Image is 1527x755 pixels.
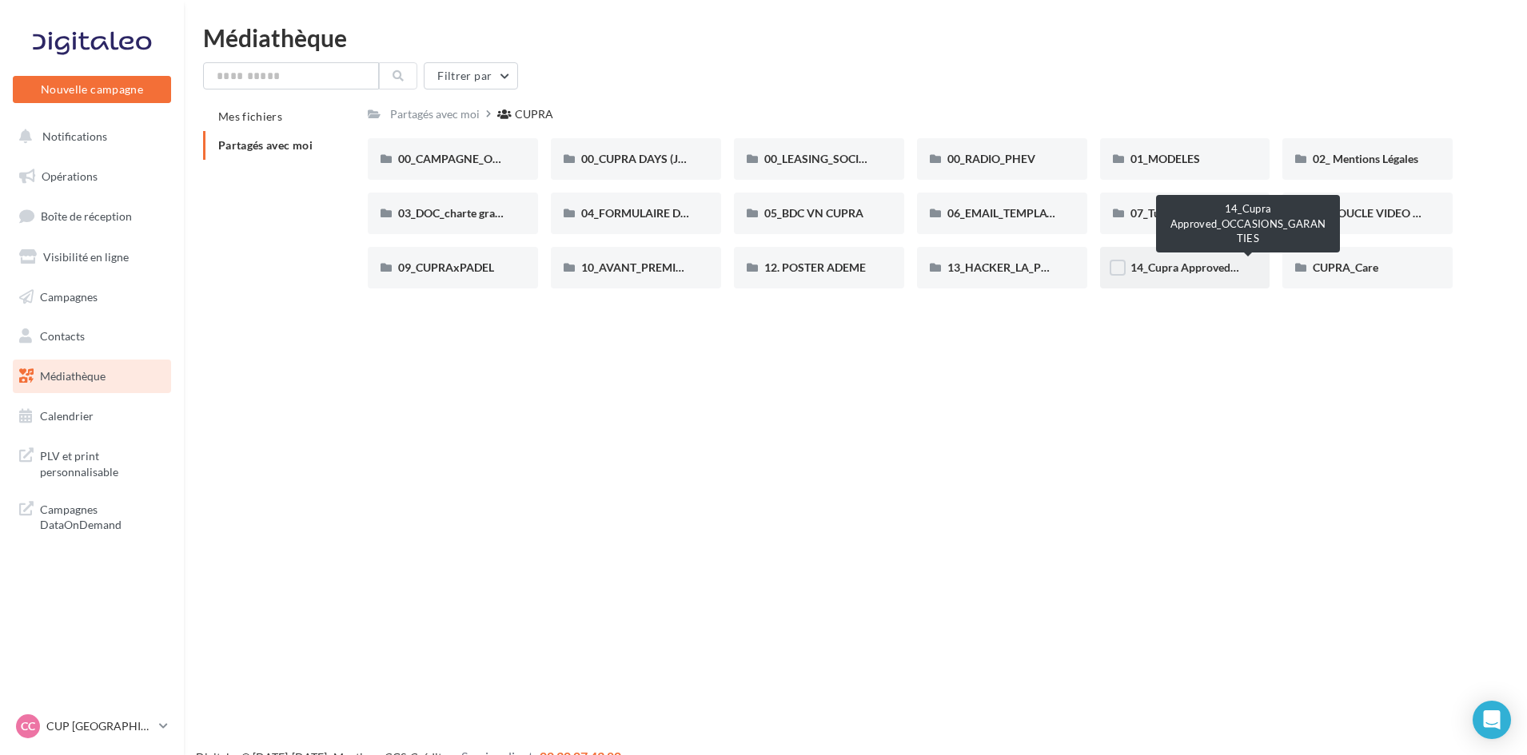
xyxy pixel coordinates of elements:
span: 05_BDC VN CUPRA [764,206,863,220]
span: 00_RADIO_PHEV [947,152,1035,165]
a: Calendrier [10,399,174,433]
span: PLV et print personnalisable [40,445,165,479]
span: 02_ Mentions Légales [1313,152,1418,165]
span: 08. BOUCLE VIDEO ECRAN SHOWROOM [1313,206,1524,220]
span: 13_HACKER_LA_PQR [947,260,1057,274]
span: 06_EMAIL_TEMPLATE HTML CUPRA [947,206,1133,220]
div: Partagés avec moi [390,106,480,122]
span: 00_CAMPAGNE_OCTOBRE [398,152,535,165]
span: 04_FORMULAIRE DES DEMANDES CRÉATIVES [581,206,819,220]
span: 10_AVANT_PREMIÈRES_CUPRA (VENTES PRIVEES) [581,260,843,274]
a: CC CUP [GEOGRAPHIC_DATA] [13,711,171,741]
p: CUP [GEOGRAPHIC_DATA] [46,718,153,734]
a: Opérations [10,160,174,193]
a: Contacts [10,320,174,353]
a: Boîte de réception [10,199,174,233]
a: Campagnes [10,280,174,314]
span: Mes fichiers [218,109,282,123]
button: Notifications [10,120,168,153]
span: Campagnes [40,289,98,303]
div: 14_Cupra Approved_OCCASIONS_GARANTIES [1156,195,1340,252]
span: Boîte de réception [41,209,132,223]
span: Partagés avec moi [218,138,313,152]
span: CUPRA_Care [1313,260,1378,274]
span: Calendrier [40,409,94,423]
a: Médiathèque [10,360,174,393]
span: 12. POSTER ADEME [764,260,866,274]
span: Campagnes DataOnDemand [40,499,165,533]
span: 07_Tutos Digitaleo [1130,206,1222,220]
button: Filtrer par [424,62,518,89]
span: 03_DOC_charte graphique et GUIDELINES [398,206,608,220]
span: Contacts [40,329,85,343]
div: Médiathèque [203,26,1508,50]
span: Notifications [42,129,107,143]
div: CUPRA [515,106,553,122]
span: 09_CUPRAxPADEL [398,260,494,274]
span: CC [21,718,35,734]
span: 14_Cupra Approved_OCCASIONS_GARANTIES [1130,260,1367,274]
a: Visibilité en ligne [10,240,174,274]
a: Campagnes DataOnDemand [10,492,174,539]
span: 01_MODELES [1130,152,1200,165]
span: Médiathèque [40,369,106,383]
button: Nouvelle campagne [13,76,171,103]
span: Visibilité en ligne [43,250,129,264]
a: PLV et print personnalisable [10,439,174,486]
span: 00_LEASING_SOCIAL_ÉLECTRIQUE [764,152,943,165]
span: Opérations [42,169,98,183]
div: Open Intercom Messenger [1473,701,1511,739]
span: 00_CUPRA DAYS (JPO) [581,152,697,165]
